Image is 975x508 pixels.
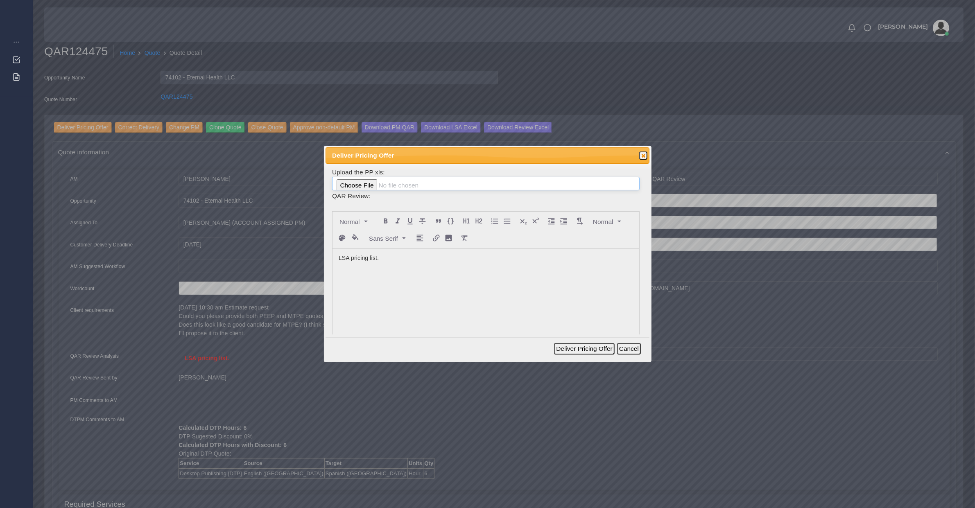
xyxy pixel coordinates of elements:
td: Upload the PP xls: [332,167,640,191]
p: LSA pricing list. [339,254,633,262]
span: Deliver Pricing Offer [332,151,612,160]
td: QAR Review: [332,191,640,201]
button: Cancel [617,343,641,354]
button: Close [639,151,647,160]
button: Deliver Pricing Offer [554,343,614,354]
